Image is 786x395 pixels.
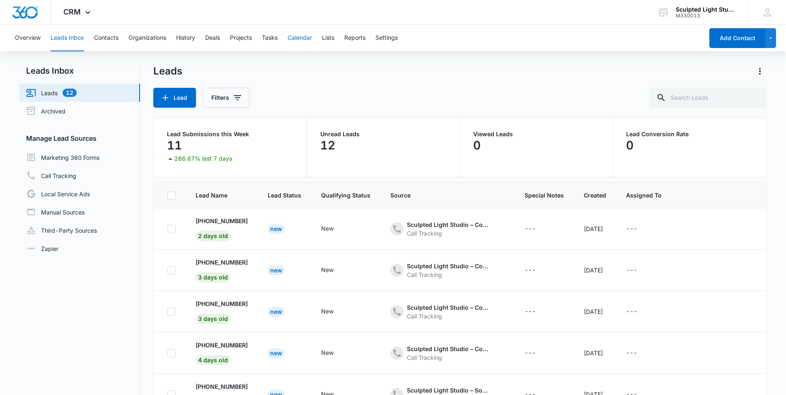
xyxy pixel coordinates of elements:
[19,65,140,77] h2: Leads Inbox
[167,139,182,152] p: 11
[761,305,774,318] button: Actions
[407,220,490,229] div: Sculpted Light Studio – Content
[525,307,551,317] div: - - Select to Edit Field
[268,267,285,274] a: New
[205,25,220,51] button: Deals
[626,265,652,275] div: - - Select to Edit Field
[320,131,446,137] p: Unread Leads
[761,222,774,235] button: Actions
[26,171,76,181] a: Call Tracking
[196,217,248,239] a: [PHONE_NUMBER]2 days old
[761,346,774,359] button: Actions
[375,25,398,51] button: Settings
[174,156,232,161] p: 266.67% last 7 days
[63,7,81,16] span: CRM
[390,303,505,320] div: - - Select to Edit Field
[94,25,119,51] button: Contacts
[626,348,652,358] div: - - Select to Edit Field
[626,191,662,200] span: Assigned To
[407,303,490,312] div: Sculpted Light Studio – Content
[321,224,348,234] div: - - Select to Edit Field
[626,139,634,152] p: 0
[262,25,278,51] button: Tasks
[322,25,334,51] button: Lists
[626,131,752,137] p: Lead Conversion Rate
[320,139,335,152] p: 12
[26,225,97,235] a: Third-Party Sources
[626,224,652,234] div: - - Select to Edit Field
[26,106,65,116] a: Archived
[407,344,490,353] div: Sculpted Light Studio – Content
[407,386,490,395] div: Sculpted Light Studio – Social
[268,348,285,358] div: New
[626,307,652,317] div: - - Select to Edit Field
[321,191,370,200] span: Qualifying Status
[626,307,637,317] div: ---
[196,314,230,324] span: 3 days old
[390,220,505,238] div: - - Select to Edit Field
[230,25,252,51] button: Projects
[390,344,505,362] div: - - Select to Edit Field
[584,224,606,233] div: [DATE]
[196,299,248,308] p: [PHONE_NUMBER]
[321,348,334,357] div: New
[167,131,293,137] p: Lead Submissions this Week
[650,88,767,108] input: Search Leads
[321,224,334,233] div: New
[321,307,348,317] div: - - Select to Edit Field
[196,217,248,225] p: [PHONE_NUMBER]
[584,307,606,316] div: [DATE]
[196,341,248,364] a: [PHONE_NUMBER]4 days old
[196,382,248,391] p: [PHONE_NUMBER]
[19,133,140,143] h3: Manage Lead Sources
[676,13,736,19] div: account id
[321,348,348,358] div: - - Select to Edit Field
[626,348,637,358] div: ---
[268,349,285,356] a: New
[473,139,481,152] p: 0
[407,312,490,320] div: Call Tracking
[407,262,490,270] div: Sculpted Light Studio – Content
[268,308,285,315] a: New
[196,355,230,365] span: 4 days old
[268,224,285,234] div: New
[268,191,301,200] span: Lead Status
[407,353,490,362] div: Call Tracking
[525,224,536,234] div: ---
[26,189,90,199] a: Local Service Ads
[288,25,312,51] button: Calendar
[344,25,365,51] button: Reports
[525,265,536,275] div: ---
[525,348,536,358] div: ---
[473,131,599,137] p: Viewed Leads
[128,25,166,51] button: Organizations
[584,266,606,275] div: [DATE]
[196,258,248,267] p: [PHONE_NUMBER]
[390,191,505,200] span: Source
[15,25,41,51] button: Overview
[407,229,490,238] div: Call Tracking
[196,258,248,281] a: [PHONE_NUMBER]3 days old
[196,231,230,241] span: 2 days old
[268,265,285,275] div: New
[26,244,58,253] a: Zapier
[268,225,285,232] a: New
[761,263,774,277] button: Actions
[203,88,249,108] button: Filters
[584,349,606,357] div: [DATE]
[753,65,767,78] button: Actions
[321,265,334,274] div: New
[626,265,637,275] div: ---
[26,88,77,98] a: Leads12
[268,307,285,317] div: New
[525,307,536,317] div: ---
[321,265,348,275] div: - - Select to Edit Field
[407,270,490,279] div: Call Tracking
[584,191,606,200] span: Created
[676,6,736,13] div: account name
[390,262,505,279] div: - - Select to Edit Field
[196,191,248,200] span: Lead Name
[196,341,248,349] p: [PHONE_NUMBER]
[26,207,85,217] a: Manual Sources
[525,191,564,200] span: Special Notes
